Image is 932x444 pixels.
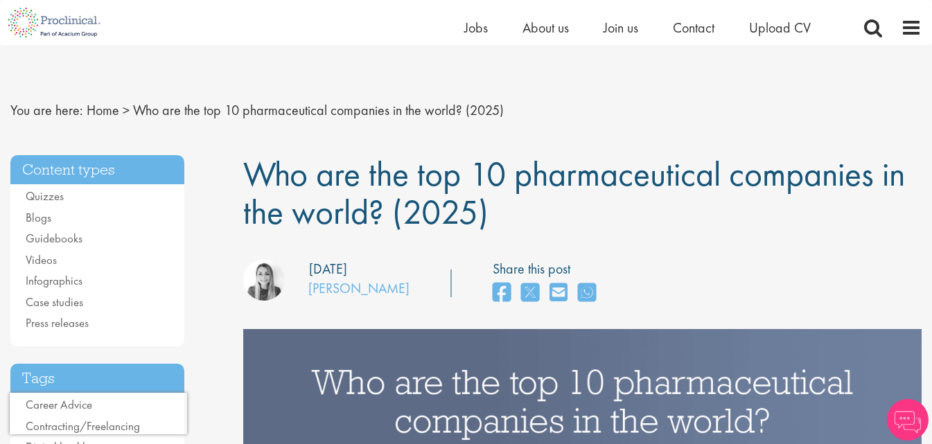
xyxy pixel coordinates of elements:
[133,101,504,119] span: Who are the top 10 pharmaceutical companies in the world? (2025)
[887,399,929,441] img: Chatbot
[309,259,347,279] div: [DATE]
[10,101,83,119] span: You are here:
[493,259,603,279] label: Share this post
[604,19,638,37] a: Join us
[243,152,905,234] span: Who are the top 10 pharmaceutical companies in the world? (2025)
[673,19,714,37] a: Contact
[26,315,89,330] a: Press releases
[493,278,511,308] a: share on facebook
[26,188,64,204] a: Quizzes
[10,393,187,434] iframe: reCAPTCHA
[10,155,184,185] h3: Content types
[10,364,184,393] h3: Tags
[521,278,539,308] a: share on twitter
[749,19,811,37] a: Upload CV
[26,210,51,225] a: Blogs
[578,278,596,308] a: share on whats app
[123,101,130,119] span: >
[26,273,82,288] a: Infographics
[26,252,57,267] a: Videos
[26,294,83,310] a: Case studies
[26,231,82,246] a: Guidebooks
[308,279,410,297] a: [PERSON_NAME]
[522,19,569,37] a: About us
[87,101,119,119] a: breadcrumb link
[549,278,568,308] a: share on email
[243,259,285,301] img: Hannah Burke
[464,19,488,37] a: Jobs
